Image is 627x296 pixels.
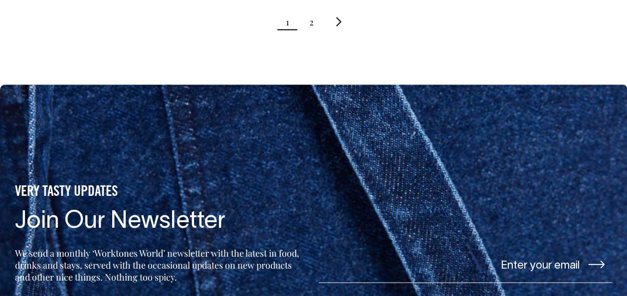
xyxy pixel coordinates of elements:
[319,246,613,283] input: Enter your email
[15,247,302,283] p: We send a monthly ‘Worktones World’ newsletter with the latest in food, drinks and stays, served ...
[15,9,612,34] nav: Pagination
[334,9,342,34] a: Next page
[309,9,314,34] a: Page 2
[15,209,302,235] h4: Join Our Newsletter
[286,9,289,34] span: Page 1
[15,184,302,201] h5: VERY TASTY UPDATES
